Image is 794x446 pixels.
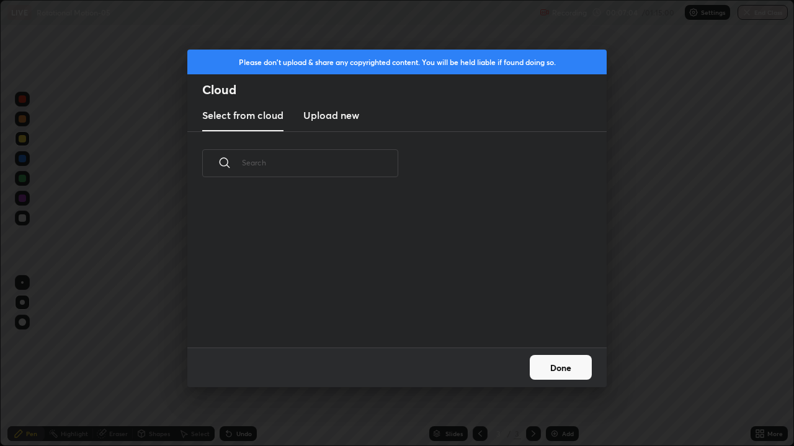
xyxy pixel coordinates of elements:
input: Search [242,136,398,189]
div: grid [187,191,592,348]
h3: Select from cloud [202,108,283,123]
h2: Cloud [202,82,607,98]
div: Please don't upload & share any copyrighted content. You will be held liable if found doing so. [187,50,607,74]
button: Done [530,355,592,380]
h3: Upload new [303,108,359,123]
